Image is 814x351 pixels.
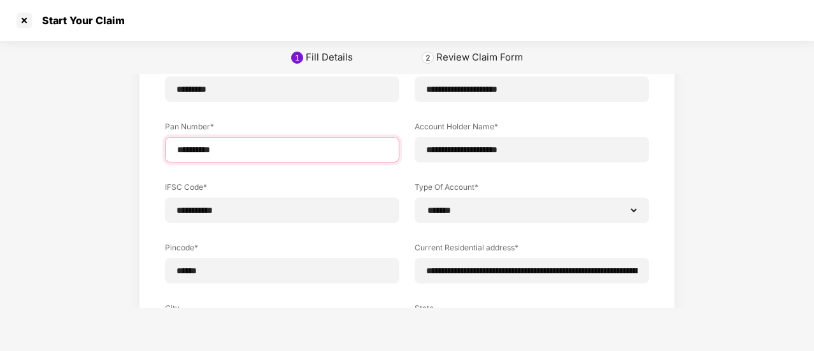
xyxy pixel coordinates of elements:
[295,53,300,62] div: 1
[34,14,125,27] div: Start Your Claim
[165,242,399,258] label: Pincode*
[415,121,649,137] label: Account Holder Name*
[165,182,399,197] label: IFSC Code*
[165,303,399,319] label: City
[306,51,353,64] div: Fill Details
[415,182,649,197] label: Type Of Account*
[425,53,431,62] div: 2
[415,303,649,319] label: State
[165,121,399,137] label: Pan Number*
[415,242,649,258] label: Current Residential address*
[436,51,523,64] div: Review Claim Form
